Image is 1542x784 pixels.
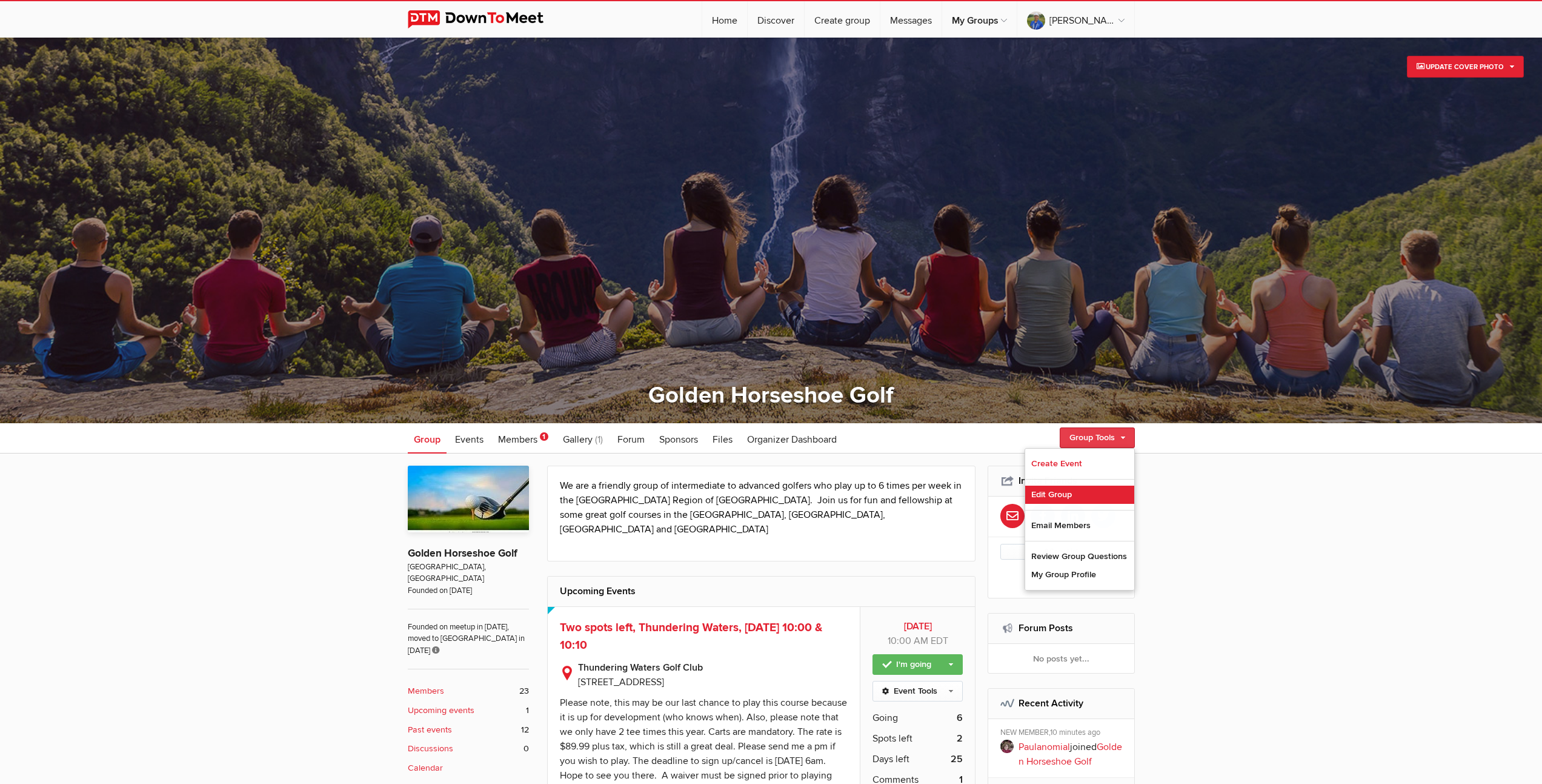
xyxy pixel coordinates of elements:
[540,432,548,441] span: 1
[449,423,490,454] a: Events
[706,423,739,454] a: Files
[492,423,554,454] a: Members 1
[1019,741,1122,768] a: Golden Horseshoe Golf
[931,635,948,647] span: America/Toronto
[1060,427,1135,448] a: Group Tools
[880,1,942,38] a: Messages
[659,434,698,446] span: Sponsors
[408,742,453,756] b: Discussions
[408,704,529,717] a: Upcoming events 1
[702,1,747,38] a: Home
[747,434,837,446] span: Organizer Dashboard
[611,423,651,454] a: Forum
[408,609,529,657] span: Founded on meetup in [DATE], moved to [GEOGRAPHIC_DATA] in [DATE]
[578,676,664,688] span: [STREET_ADDRESS]
[1050,728,1100,737] span: 10 minutes ago
[1019,741,1070,753] a: Paulanomial
[557,423,609,454] a: Gallery (1)
[1000,466,1122,495] h2: Invite Friends
[988,644,1134,673] div: No posts yet...
[578,660,848,675] b: Thundering Waters Golf Club
[408,466,529,532] img: Golden Horseshoe Golf
[408,704,474,717] b: Upcoming events
[560,620,822,652] a: Two spots left, Thundering Waters, [DATE] 10:00 & 10:10
[872,619,963,634] b: [DATE]
[1025,517,1134,535] a: Email Members
[872,752,909,766] span: Days left
[563,434,593,446] span: Gallery
[872,711,898,725] span: Going
[414,434,440,446] span: Group
[560,478,963,537] p: We are a friendly group of intermediate to advanced golfers who play up to 6 times per week in th...
[408,685,444,698] b: Members
[408,742,529,756] a: Discussions 0
[1025,566,1134,584] a: My Group Profile
[521,723,529,737] span: 12
[560,577,963,606] h2: Upcoming Events
[741,423,843,454] a: Organizer Dashboard
[408,762,443,775] b: Calendar
[942,1,1017,38] a: My Groups
[653,423,704,454] a: Sponsors
[408,585,529,597] span: Founded on [DATE]
[408,561,529,585] span: [GEOGRAPHIC_DATA], [GEOGRAPHIC_DATA]
[748,1,804,38] a: Discover
[1025,486,1134,504] a: Edit Group
[872,654,963,675] a: I'm going
[408,10,562,28] img: DownToMeet
[951,752,963,766] b: 25
[1000,728,1126,740] div: NEW MEMBER,
[595,434,603,446] span: (1)
[455,434,484,446] span: Events
[408,723,452,737] b: Past events
[408,423,447,454] a: Group
[526,704,529,717] span: 1
[1025,455,1134,473] a: Create Event
[523,742,529,756] span: 0
[957,711,963,725] b: 6
[408,685,529,698] a: Members 23
[713,434,733,446] span: Files
[957,731,963,746] b: 2
[408,762,529,775] a: Calendar
[805,1,880,38] a: Create group
[498,434,537,446] span: Members
[1019,740,1126,769] p: joined
[872,681,963,702] a: Event Tools
[1000,544,1122,560] button: Copy Link
[1407,56,1524,78] a: Update Cover Photo
[1000,689,1122,718] h2: Recent Activity
[888,635,928,647] span: 10:00 AM
[872,731,912,746] span: Spots left
[1025,548,1134,566] a: Review Group Questions
[617,434,645,446] span: Forum
[519,685,529,698] span: 23
[1017,1,1134,38] a: [PERSON_NAME] the golf gal
[408,723,529,737] a: Past events 12
[1019,622,1073,634] a: Forum Posts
